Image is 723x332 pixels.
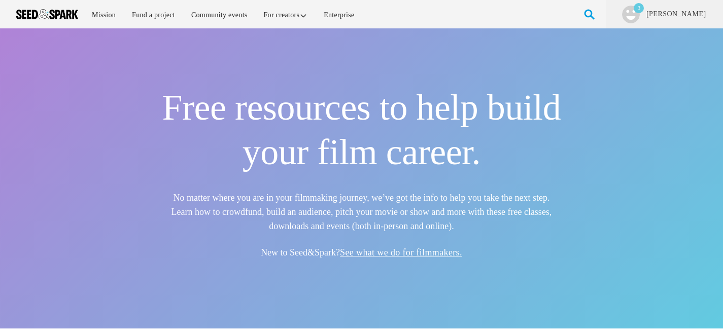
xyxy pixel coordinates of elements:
img: user.png [622,6,640,23]
img: Seed amp; Spark [16,9,78,19]
p: 3 [634,3,644,13]
h1: Free resources to help build your film career. [162,85,561,174]
a: Mission [85,4,123,26]
a: Community events [184,4,255,26]
h5: No matter where you are in your filmmaking journey, we’ve got the info to help you take the next ... [162,191,561,233]
a: Fund a project [125,4,182,26]
a: See what we do for filmmakers. [340,247,462,257]
a: For creators [257,4,315,26]
a: [PERSON_NAME] [645,9,707,19]
h5: New to Seed&Spark? [162,245,561,260]
a: Enterprise [317,4,361,26]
